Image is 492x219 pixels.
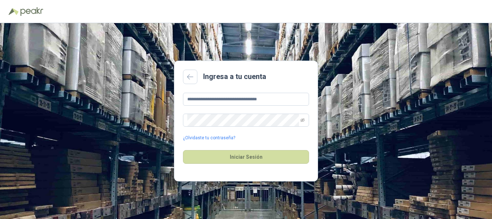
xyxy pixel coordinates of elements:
h2: Ingresa a tu cuenta [203,71,266,82]
img: Peakr [20,7,43,16]
a: ¿Olvidaste tu contraseña? [183,135,235,141]
button: Iniciar Sesión [183,150,309,164]
span: eye-invisible [300,118,305,122]
img: Logo [9,8,19,15]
